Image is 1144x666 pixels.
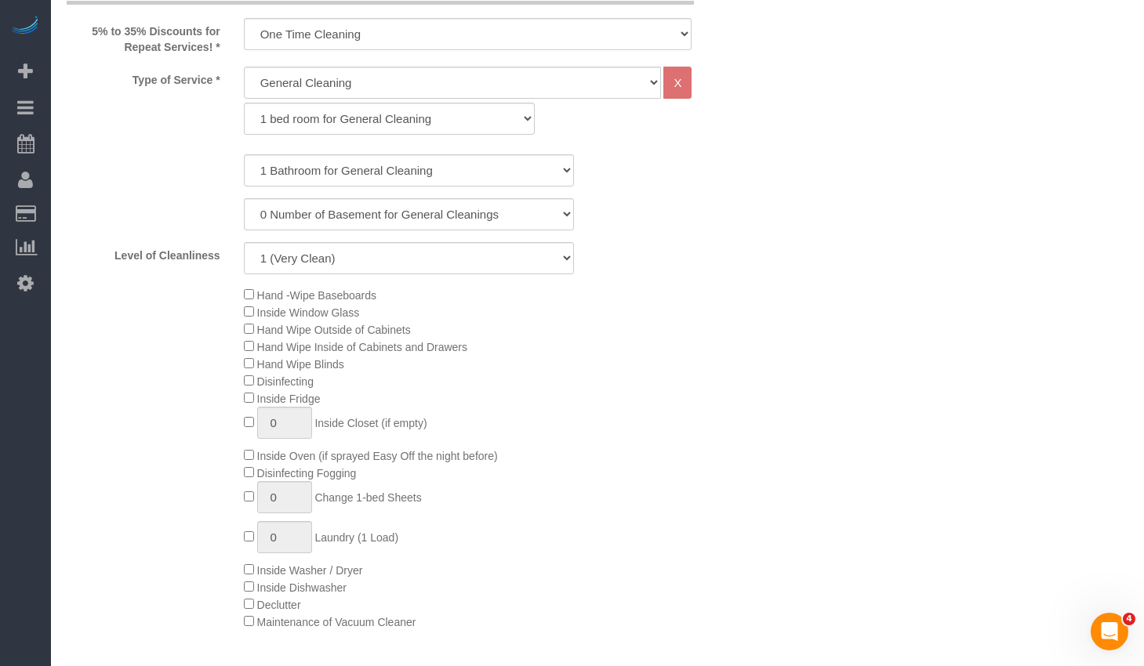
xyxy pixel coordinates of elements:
[257,564,363,577] span: Inside Washer / Dryer
[1091,613,1128,650] iframe: Intercom live chat
[257,450,498,462] span: Inside Oven (if sprayed Easy Off the night before)
[257,289,377,302] span: Hand -Wipe Baseboards
[314,491,421,504] span: Change 1-bed Sheets
[257,616,416,628] span: Maintenance of Vacuum Cleaner
[257,375,314,388] span: Disinfecting
[314,531,398,544] span: Laundry (1 Load)
[55,18,232,55] label: 5% to 35% Discounts for Repeat Services! *
[257,599,301,611] span: Declutter
[55,242,232,263] label: Level of Cleanliness
[257,467,357,480] span: Disinfecting Fogging
[257,581,347,594] span: Inside Dishwasher
[257,393,321,405] span: Inside Fridge
[1123,613,1135,625] span: 4
[257,306,360,319] span: Inside Window Glass
[257,358,344,371] span: Hand Wipe Blinds
[257,324,411,336] span: Hand Wipe Outside of Cabinets
[257,341,467,353] span: Hand Wipe Inside of Cabinets and Drawers
[9,16,41,38] img: Automaid Logo
[55,67,232,88] label: Type of Service *
[314,417,427,429] span: Inside Closet (if empty)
